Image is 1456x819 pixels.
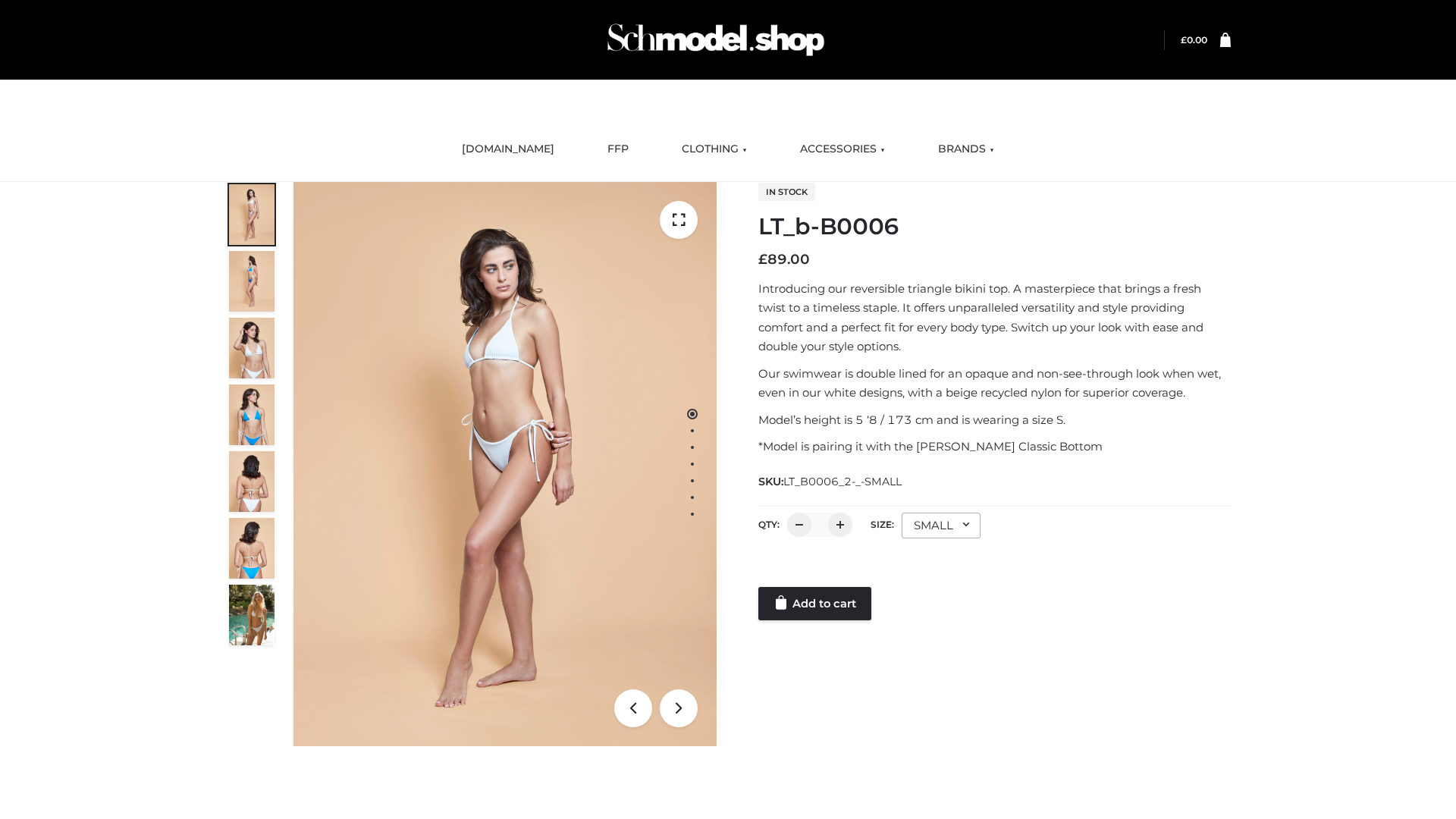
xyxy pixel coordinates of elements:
[1181,34,1187,45] span: £
[783,475,902,488] span: LT_B0006_2-_-SMALL
[871,519,894,530] label: Size:
[902,513,981,538] div: SMALL
[229,518,275,579] img: ArielClassicBikiniTop_CloudNine_AzureSky_OW114ECO_8-scaled.jpg
[758,213,1231,240] h1: LT_b-B0006
[229,251,275,312] img: ArielClassicBikiniTop_CloudNine_AzureSky_OW114ECO_2-scaled.jpg
[927,133,1006,166] a: BRANDS
[758,251,810,268] bdi: 89.00
[758,410,1231,430] p: Model’s height is 5 ‘8 / 173 cm and is wearing a size S.
[758,519,780,530] label: QTY:
[758,364,1231,403] p: Our swimwear is double lined for an opaque and non-see-through look when wet, even in our white d...
[229,318,275,378] img: ArielClassicBikiniTop_CloudNine_AzureSky_OW114ECO_3-scaled.jpg
[758,279,1231,356] p: Introducing our reversible triangle bikini top. A masterpiece that brings a fresh twist to a time...
[758,437,1231,457] p: *Model is pairing it with the [PERSON_NAME] Classic Bottom
[229,384,275,445] img: ArielClassicBikiniTop_CloudNine_AzureSky_OW114ECO_4-scaled.jpg
[602,10,830,70] img: Schmodel Admin 964
[293,182,717,746] img: ArielClassicBikiniTop_CloudNine_AzureSky_OW114ECO_1
[229,184,275,245] img: ArielClassicBikiniTop_CloudNine_AzureSky_OW114ECO_1-scaled.jpg
[789,133,896,166] a: ACCESSORIES
[670,133,758,166] a: CLOTHING
[1181,34,1207,45] a: £0.00
[758,587,871,620] a: Add to cart
[1181,34,1207,45] bdi: 0.00
[229,451,275,512] img: ArielClassicBikiniTop_CloudNine_AzureSky_OW114ECO_7-scaled.jpg
[758,183,815,201] span: In stock
[596,133,640,166] a: FFP
[450,133,566,166] a: [DOMAIN_NAME]
[758,472,903,491] span: SKU:
[229,585,275,645] img: Arieltop_CloudNine_AzureSky2.jpg
[758,251,767,268] span: £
